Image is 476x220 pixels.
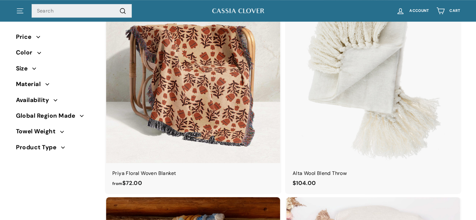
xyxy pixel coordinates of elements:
span: Product Type [16,143,61,152]
input: Search [32,4,132,18]
a: Cart [432,2,464,20]
button: Towel Weight [16,125,96,141]
span: Material [16,79,46,89]
span: Availability [16,95,54,105]
button: Price [16,31,96,46]
span: Color [16,48,37,57]
span: $104.00 [293,179,316,187]
span: Cart [449,9,460,13]
button: Availability [16,94,96,110]
span: from [112,181,122,186]
a: Account [392,2,432,20]
span: $72.00 [112,179,142,187]
button: Global Region Made [16,110,96,125]
span: Account [409,9,429,13]
div: Priya Floral Woven Blanket [112,169,274,177]
span: Global Region Made [16,111,80,120]
span: Price [16,32,36,42]
button: Material [16,78,96,94]
button: Color [16,46,96,62]
span: Size [16,64,33,73]
div: Alta Wool Blend Throw [293,169,454,177]
button: Size [16,62,96,78]
span: Towel Weight [16,127,60,136]
button: Product Type [16,141,96,157]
